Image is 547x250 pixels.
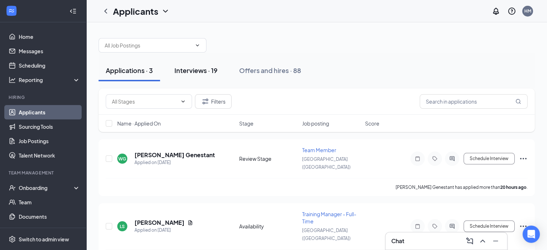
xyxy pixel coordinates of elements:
svg: Minimize [491,237,500,245]
div: Applied on [DATE] [135,227,193,234]
div: Applications · 3 [106,66,153,75]
a: Documents [19,209,80,224]
div: Offers and hires · 88 [239,66,301,75]
b: 20 hours ago [500,185,527,190]
svg: ActiveChat [448,156,456,162]
svg: Notifications [492,7,500,15]
svg: ChevronUp [478,237,487,245]
h5: [PERSON_NAME] Genestant [135,151,215,159]
svg: ChevronDown [161,7,170,15]
svg: ChevronDown [195,42,200,48]
div: Open Intercom Messenger [523,226,540,243]
svg: ChevronLeft [101,7,110,15]
div: Onboarding [19,184,74,191]
a: Applicants [19,105,80,119]
div: Availability [239,223,298,230]
p: [PERSON_NAME] Genestant has applied more than . [396,184,528,190]
div: Hiring [9,94,79,100]
div: Reporting [19,76,81,83]
div: HM [524,8,531,14]
span: [GEOGRAPHIC_DATA] ([GEOGRAPHIC_DATA]) [302,156,351,170]
svg: Ellipses [519,154,528,163]
svg: ActiveChat [448,223,456,229]
span: Team Member [302,147,336,153]
h5: [PERSON_NAME] [135,219,184,227]
div: Applied on [DATE] [135,159,215,166]
input: All Job Postings [105,41,192,49]
input: All Stages [112,97,177,105]
span: Stage [239,120,254,127]
div: Review Stage [239,155,298,162]
svg: Note [413,156,422,162]
svg: Collapse [69,8,77,15]
svg: UserCheck [9,184,16,191]
svg: WorkstreamLogo [8,7,15,14]
a: Sourcing Tools [19,119,80,134]
a: Messages [19,44,80,58]
button: ChevronUp [477,235,488,247]
div: Switch to admin view [19,236,69,243]
span: Job posting [302,120,329,127]
div: Team Management [9,170,79,176]
input: Search in applications [420,94,528,109]
span: [GEOGRAPHIC_DATA] ([GEOGRAPHIC_DATA]) [302,228,351,241]
a: Team [19,195,80,209]
button: Schedule Interview [464,221,515,232]
svg: Filter [201,97,210,106]
span: Training Manager - Full-Time [302,211,356,224]
svg: Analysis [9,76,16,83]
span: Name · Applied On [117,120,161,127]
svg: ComposeMessage [465,237,474,245]
svg: Document [187,220,193,226]
a: SurveysCrown [19,224,80,238]
a: Home [19,29,80,44]
button: ComposeMessage [464,235,475,247]
a: Talent Network [19,148,80,163]
svg: Tag [430,156,439,162]
svg: Tag [430,223,439,229]
button: Schedule Interview [464,153,515,164]
svg: Ellipses [519,222,528,231]
svg: Note [413,223,422,229]
div: Interviews · 19 [174,66,218,75]
svg: QuestionInfo [507,7,516,15]
div: LS [120,223,125,229]
span: Score [365,120,379,127]
div: WG [118,156,126,162]
button: Minimize [490,235,501,247]
button: Filter Filters [195,94,232,109]
svg: MagnifyingGlass [515,99,521,104]
a: Scheduling [19,58,80,73]
svg: ChevronDown [180,99,186,104]
h3: Chat [391,237,404,245]
a: Job Postings [19,134,80,148]
svg: Settings [9,236,16,243]
h1: Applicants [113,5,158,17]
